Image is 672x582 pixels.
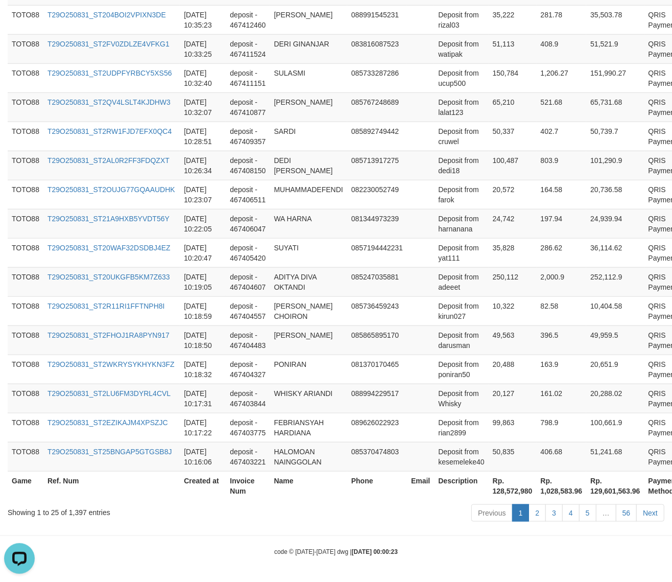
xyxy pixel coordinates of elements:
[270,209,347,238] td: WA HARNA
[586,471,644,500] th: Rp. 129,601,563.96
[43,471,180,500] th: Ref. Num
[180,92,226,122] td: [DATE] 10:32:07
[226,180,270,209] td: deposit - 467406511
[8,180,43,209] td: TOTO88
[347,413,407,442] td: 089626022923
[180,238,226,267] td: [DATE] 10:20:47
[47,331,170,339] a: T29O250831_ST2FHOJ1RA8PYN917
[274,548,398,555] small: code © [DATE]-[DATE] dwg |
[226,34,270,63] td: deposit - 467411524
[586,384,644,413] td: 20,288.02
[180,355,226,384] td: [DATE] 10:18:32
[180,413,226,442] td: [DATE] 10:17:22
[180,325,226,355] td: [DATE] 10:18:50
[537,238,587,267] td: 286.62
[180,384,226,413] td: [DATE] 10:17:31
[586,151,644,180] td: 101,290.9
[8,503,272,518] div: Showing 1 to 25 of 1,397 entries
[434,296,488,325] td: Deposit from kirun027
[226,151,270,180] td: deposit - 467408150
[586,180,644,209] td: 20,736.58
[586,296,644,325] td: 10,404.58
[347,209,407,238] td: 081344973239
[226,122,270,151] td: deposit - 467409357
[180,122,226,151] td: [DATE] 10:28:51
[489,122,537,151] td: 50,337
[537,325,587,355] td: 396.5
[270,442,347,471] td: HALOMOAN NAINGGOLAN
[537,355,587,384] td: 163.9
[434,442,488,471] td: Deposit from kesemeleke40
[489,151,537,180] td: 100,487
[47,389,171,398] a: T29O250831_ST2LU6FM3DYRL4CVL
[270,413,347,442] td: FEBRIANSYAH HARDIANA
[489,384,537,413] td: 20,127
[47,156,170,165] a: T29O250831_ST2AL0R2FF3FDQZXT
[180,209,226,238] td: [DATE] 10:22:05
[47,448,172,456] a: T29O250831_ST25BNGAP5GTGSB8J
[47,40,170,48] a: T29O250831_ST2FV0ZDLZE4VFKG1
[347,5,407,34] td: 088991545231
[586,238,644,267] td: 36,114.62
[47,273,170,281] a: T29O250831_ST20UKGFB5KM7Z633
[489,92,537,122] td: 65,210
[347,471,407,500] th: Phone
[226,209,270,238] td: deposit - 467406047
[489,296,537,325] td: 10,322
[434,325,488,355] td: Deposit from darusman
[434,63,488,92] td: Deposit from ucup500
[537,5,587,34] td: 281.78
[347,151,407,180] td: 085713917275
[537,34,587,63] td: 408.9
[180,151,226,180] td: [DATE] 10:26:34
[8,122,43,151] td: TOTO88
[8,413,43,442] td: TOTO88
[47,11,166,19] a: T29O250831_ST204BOI2VPIXN3DE
[47,418,168,427] a: T29O250831_ST2EZIKAJM4XPSZJC
[347,63,407,92] td: 085733287286
[180,180,226,209] td: [DATE] 10:23:07
[529,504,546,522] a: 2
[8,296,43,325] td: TOTO88
[347,180,407,209] td: 082230052749
[636,504,664,522] a: Next
[347,296,407,325] td: 085736459243
[180,471,226,500] th: Created at
[434,384,488,413] td: Deposit from Whisky
[47,185,175,194] a: T29O250831_ST2OUJG77GQAAUDHK
[347,442,407,471] td: 085370474803
[489,325,537,355] td: 49,563
[8,384,43,413] td: TOTO88
[47,69,172,77] a: T29O250831_ST2UDPFYRBCY5XS56
[226,296,270,325] td: deposit - 467404557
[434,471,488,500] th: Description
[226,92,270,122] td: deposit - 467410877
[8,471,43,500] th: Game
[180,442,226,471] td: [DATE] 10:16:06
[270,122,347,151] td: SARDI
[270,296,347,325] td: [PERSON_NAME] CHOIRON
[270,151,347,180] td: DEDI [PERSON_NAME]
[226,471,270,500] th: Invoice Num
[434,92,488,122] td: Deposit from lalat123
[270,238,347,267] td: SUYATI
[270,34,347,63] td: DERI GINANJAR
[226,5,270,34] td: deposit - 467412460
[180,296,226,325] td: [DATE] 10:18:59
[434,180,488,209] td: Deposit from farok
[586,92,644,122] td: 65,731.68
[586,267,644,296] td: 252,112.9
[47,302,165,310] a: T29O250831_ST2R11RI1FFTNPH8I
[537,122,587,151] td: 402.7
[8,34,43,63] td: TOTO88
[537,384,587,413] td: 161.02
[226,413,270,442] td: deposit - 467403775
[537,92,587,122] td: 521.68
[471,504,512,522] a: Previous
[347,325,407,355] td: 085865895170
[347,267,407,296] td: 085247035881
[347,384,407,413] td: 088994229517
[180,34,226,63] td: [DATE] 10:33:25
[47,360,175,368] a: T29O250831_ST2WKRYSYKHYKN3FZ
[537,413,587,442] td: 798.9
